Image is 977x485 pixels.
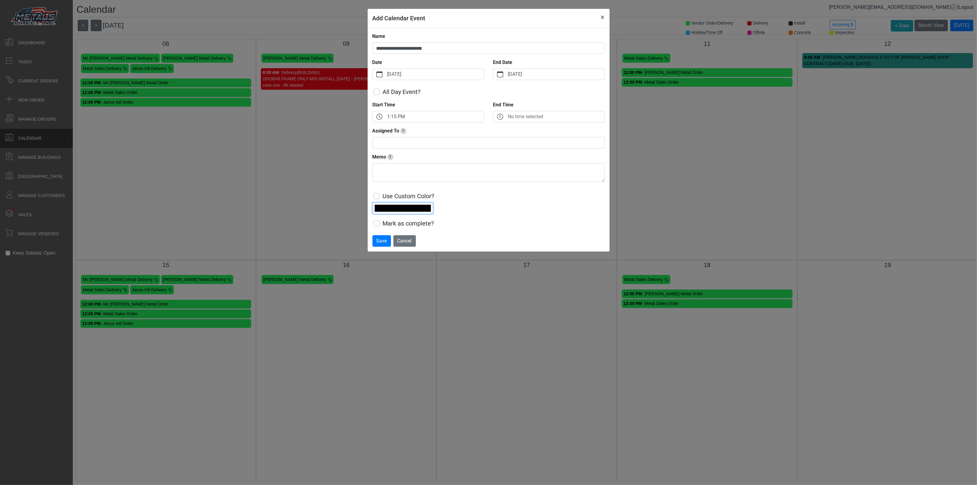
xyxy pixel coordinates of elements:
[372,102,396,108] strong: Start Time
[596,9,610,26] button: Close
[494,111,507,122] button: clock
[387,154,393,160] span: Notes or Instructions for date - ex. 'Date was rescheduled by vendor'
[497,114,503,120] svg: clock
[372,59,382,65] strong: Date
[373,111,386,122] button: clock
[373,69,386,80] button: calendar
[383,87,421,96] label: All Day Event?
[493,59,513,65] strong: End Date
[372,235,391,247] button: Save
[376,238,387,244] span: Save
[494,69,507,80] button: calendar
[376,114,382,120] svg: clock
[386,69,484,80] label: [DATE]
[393,235,416,247] button: Cancel
[372,154,386,160] strong: Memo
[383,192,434,201] label: Use Custom Color?
[372,33,386,39] strong: Name
[383,219,434,228] label: Mark as complete?
[372,14,426,23] h5: Add Calendar Event
[376,71,382,77] svg: calendar
[386,111,484,122] label: 1:15 PM
[497,71,503,77] svg: calendar
[372,128,399,134] strong: Assigned To
[493,102,514,108] strong: End Time
[507,111,605,122] label: No time selected
[507,69,605,80] label: [DATE]
[400,128,406,134] span: Track who this date is assigned to this date - delviery driver, install crew, etc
